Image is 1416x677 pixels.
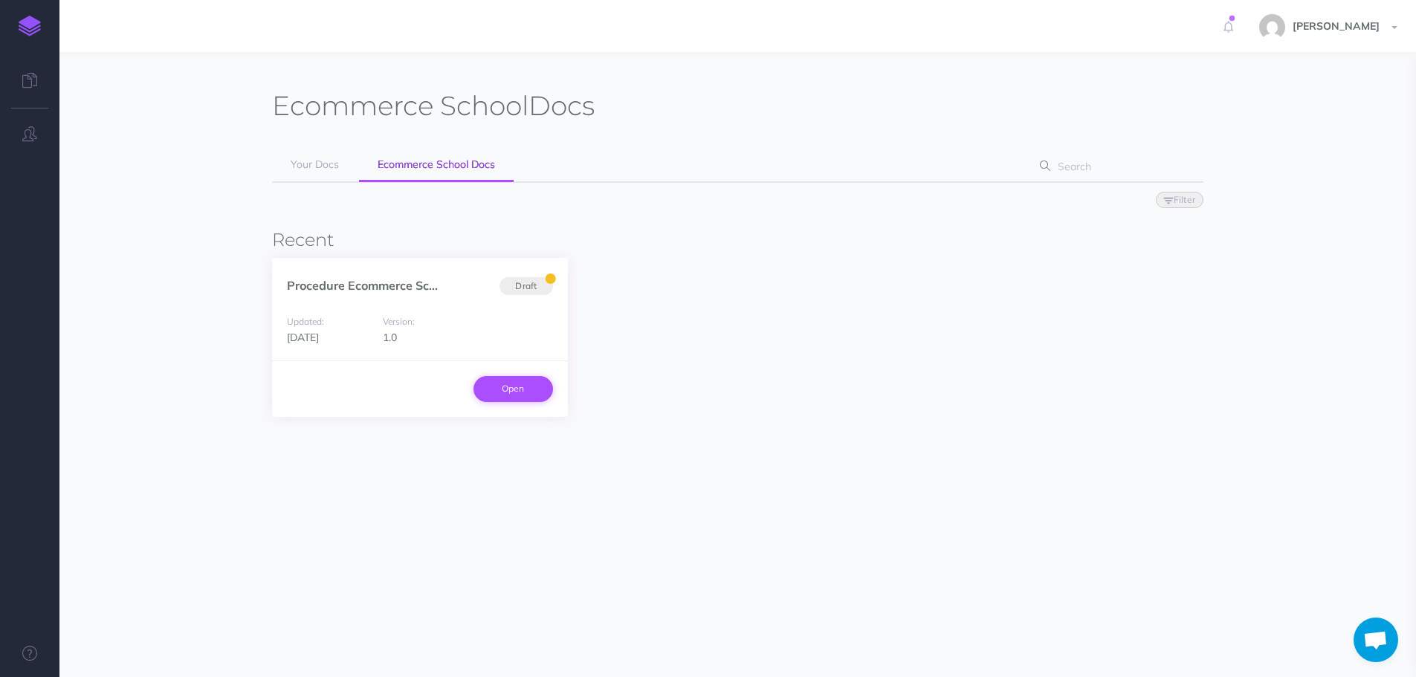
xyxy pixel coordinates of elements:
[291,158,339,171] span: Your Docs
[359,149,514,182] a: Ecommerce School Docs
[1053,153,1180,180] input: Search
[1285,19,1387,33] span: [PERSON_NAME]
[378,158,495,171] span: Ecommerce School Docs
[1259,14,1285,40] img: e87add64f3cafac7edbf2794c21eb1e1.jpg
[1156,192,1203,208] button: Filter
[383,331,397,344] span: 1.0
[473,376,553,401] a: Open
[287,278,438,293] a: Procedure Ecommerce Sc...
[272,230,1203,250] h3: Recent
[272,89,595,123] h1: Docs
[272,149,358,181] a: Your Docs
[287,316,324,327] small: Updated:
[383,316,415,327] small: Version:
[19,16,41,36] img: logo-mark.svg
[1354,618,1398,662] div: Aprire la chat
[287,331,319,344] span: [DATE]
[272,89,528,122] span: Ecommerce School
